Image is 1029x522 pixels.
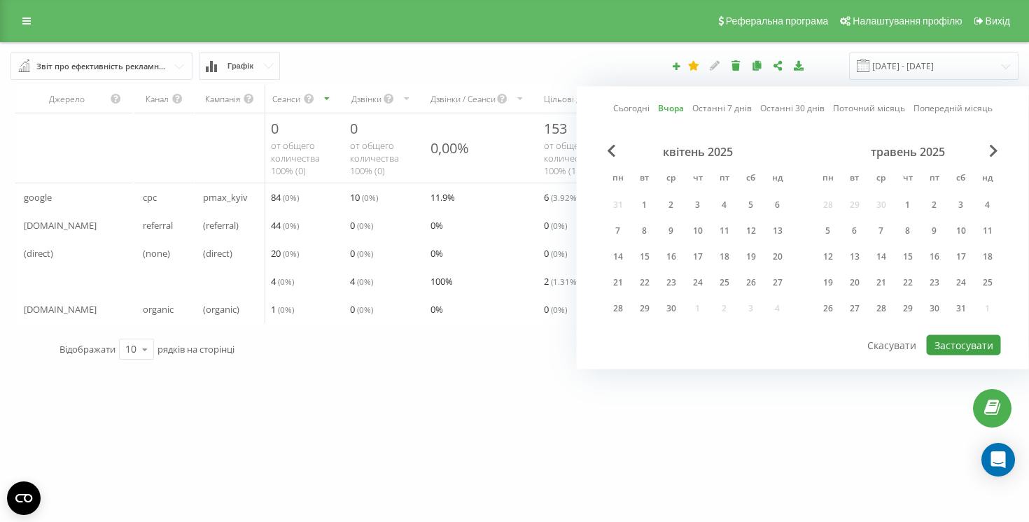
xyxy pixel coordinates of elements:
[203,217,239,234] span: (referral)
[278,276,294,287] span: ( 0 %)
[711,272,738,293] div: пт 25 квіт 2025 р.
[921,220,948,241] div: пт 9 трав 2025 р.
[430,217,443,234] span: 0 %
[551,248,567,259] span: ( 0 %)
[636,274,654,292] div: 22
[157,343,234,355] span: рядків на сторінці
[715,274,734,292] div: 25
[631,298,658,319] div: вт 29 квіт 2025 р.
[544,189,579,206] span: 6
[551,220,567,231] span: ( 0 %)
[925,274,944,292] div: 23
[609,248,627,266] div: 14
[283,220,299,231] span: ( 0 %)
[544,93,605,105] div: Цільові дзвінки
[764,272,791,293] div: нд 27 квіт 2025 р.
[271,245,299,262] span: 20
[899,196,917,214] div: 1
[350,189,378,206] span: 10
[711,220,738,241] div: пт 11 квіт 2025 р.
[899,248,917,266] div: 15
[271,93,303,105] div: Сеанси
[350,245,373,262] span: 0
[430,189,455,206] span: 11.9 %
[685,220,711,241] div: чт 10 квіт 2025 р.
[271,139,320,177] span: от общего количества 100% ( 0 )
[362,192,378,203] span: ( 0 %)
[662,222,680,240] div: 9
[605,272,631,293] div: пн 21 квіт 2025 р.
[143,93,171,105] div: Канал
[977,169,998,190] abbr: неділя
[952,222,970,240] div: 10
[199,52,280,80] button: Графік
[846,248,864,266] div: 13
[833,101,905,115] a: Поточний місяць
[921,272,948,293] div: пт 23 трав 2025 р.
[350,119,358,138] span: 0
[203,301,239,318] span: (organic)
[631,272,658,293] div: вт 22 квіт 2025 р.
[609,299,627,318] div: 28
[661,169,682,190] abbr: середа
[689,248,707,266] div: 17
[948,246,974,267] div: сб 17 трав 2025 р.
[921,246,948,267] div: пт 16 трав 2025 р.
[709,60,721,70] i: Редагувати звіт
[841,246,868,267] div: вт 13 трав 2025 р.
[662,248,680,266] div: 16
[430,301,443,318] span: 0 %
[671,62,681,70] i: Створити звіт
[658,195,685,216] div: ср 2 квіт 2025 р.
[738,220,764,241] div: сб 12 квіт 2025 р.
[897,169,918,190] abbr: четвер
[278,304,294,315] span: ( 0 %)
[979,222,997,240] div: 11
[815,145,1001,159] div: травень 2025
[895,246,921,267] div: чт 15 трав 2025 р.
[711,195,738,216] div: пт 4 квіт 2025 р.
[769,248,787,266] div: 20
[742,222,760,240] div: 12
[899,274,917,292] div: 22
[974,246,1001,267] div: нд 18 трав 2025 р.
[551,276,579,287] span: ( 1.31 %)
[227,62,253,71] span: Графік
[815,272,841,293] div: пн 19 трав 2025 р.
[715,196,734,214] div: 4
[271,189,299,206] span: 84
[952,299,970,318] div: 31
[203,189,248,206] span: pmax_kyiv
[350,139,399,177] span: от общего количества 100% ( 0 )
[608,169,629,190] abbr: понеділок
[357,304,373,315] span: ( 0 %)
[662,274,680,292] div: 23
[271,217,299,234] span: 44
[24,301,97,318] span: [DOMAIN_NAME]
[357,248,373,259] span: ( 0 %)
[899,222,917,240] div: 8
[544,217,567,234] span: 0
[605,298,631,319] div: пн 28 квіт 2025 р.
[742,274,760,292] div: 26
[868,220,895,241] div: ср 7 трав 2025 р.
[913,101,993,115] a: Попередній місяць
[979,274,997,292] div: 25
[430,245,443,262] span: 0 %
[853,15,962,27] span: Налаштування профілю
[658,272,685,293] div: ср 23 квіт 2025 р.
[551,192,579,203] span: ( 3.92 %)
[271,301,294,318] span: 1
[685,246,711,267] div: чт 17 квіт 2025 р.
[815,246,841,267] div: пн 12 трав 2025 р.
[605,145,791,159] div: квітень 2025
[772,60,784,70] i: Поділитися налаштуваннями звіту
[764,195,791,216] div: нд 6 квіт 2025 р.
[841,298,868,319] div: вт 27 трав 2025 р.
[846,299,864,318] div: 27
[895,220,921,241] div: чт 8 трав 2025 р.
[685,195,711,216] div: чт 3 квіт 2025 р.
[271,119,279,138] span: 0
[948,220,974,241] div: сб 10 трав 2025 р.
[921,298,948,319] div: пт 30 трав 2025 р.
